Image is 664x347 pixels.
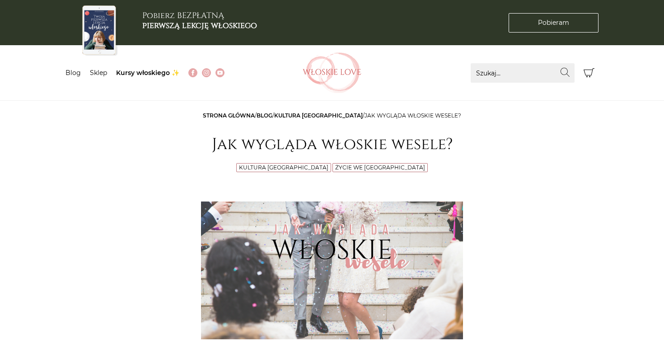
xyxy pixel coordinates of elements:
a: Blog [65,69,81,77]
span: Jak wygląda włoskie wesele? [365,112,461,119]
a: Kultura [GEOGRAPHIC_DATA] [274,112,363,119]
a: Kultura [GEOGRAPHIC_DATA] [239,164,328,171]
input: Szukaj... [471,63,575,83]
span: / / / [203,112,461,119]
img: Włoskielove [303,52,361,93]
a: Pobieram [509,13,599,33]
a: Życie we [GEOGRAPHIC_DATA] [335,164,425,171]
a: Kursy włoskiego ✨ [116,69,179,77]
a: Blog [257,112,272,119]
h3: Pobierz BEZPŁATNĄ [142,11,257,30]
a: Strona główna [203,112,255,119]
span: Pobieram [538,18,569,28]
h1: Jak wygląda włoskie wesele? [201,135,463,154]
button: Koszyk [579,63,599,83]
b: pierwszą lekcję włoskiego [142,20,257,31]
a: Sklep [90,69,107,77]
